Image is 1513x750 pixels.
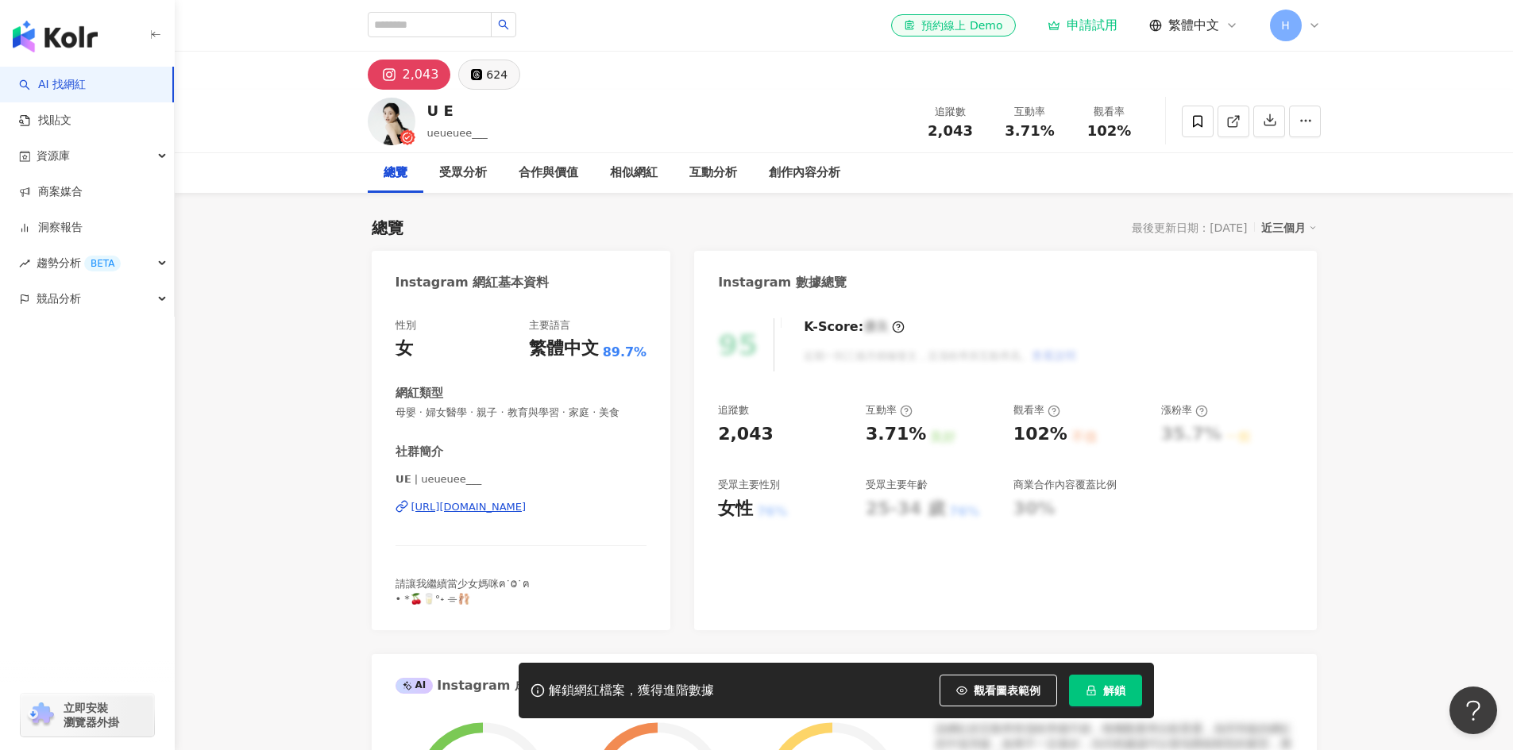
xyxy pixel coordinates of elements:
span: rise [19,258,30,269]
div: 商業合作內容覆蓋比例 [1013,478,1117,492]
span: 競品分析 [37,281,81,317]
div: K-Score : [804,318,905,336]
div: 創作內容分析 [769,163,840,183]
a: [URL][DOMAIN_NAME] [396,500,647,514]
span: 解鎖 [1103,684,1125,697]
div: 3.71% [866,422,926,447]
span: H [1281,17,1290,34]
div: 相似網紅 [610,163,658,183]
div: 解鎖網紅檔案，獲得進階數據 [549,683,714,699]
button: 2,043 [368,60,451,90]
span: 繁體中文 [1168,17,1219,34]
div: 主要語言 [529,318,570,333]
div: 女性 [718,497,753,521]
div: U E [427,101,488,121]
div: 受眾主要性別 [718,478,780,492]
div: BETA [84,256,121,271]
div: 最後更新日期：[DATE] [1132,221,1247,234]
a: searchAI 找網紅 [19,77,86,93]
div: 互動分析 [689,163,737,183]
a: 洞察報告 [19,220,83,236]
div: [URL][DOMAIN_NAME] [411,500,527,514]
a: 申請試用 [1048,17,1117,33]
div: 漲粉率 [1161,403,1208,417]
button: 624 [458,60,520,90]
div: 追蹤數 [718,403,749,417]
div: 性別 [396,318,416,333]
img: chrome extension [25,702,56,728]
div: 繁體中文 [529,337,599,361]
div: 近三個月 [1261,217,1317,238]
span: 趨勢分析 [37,245,121,281]
a: 預約線上 Demo [891,14,1015,37]
div: 網紅類型 [396,385,443,402]
div: 受眾分析 [439,163,487,183]
div: 觀看率 [1013,403,1060,417]
div: 總覽 [384,163,407,183]
span: lock [1086,685,1097,696]
div: 2,043 [403,63,439,86]
div: 互動率 [1000,104,1060,120]
div: 總覽 [372,217,403,239]
div: 社群簡介 [396,444,443,460]
div: 合作與價值 [519,163,578,183]
span: 母嬰 · 婦女醫學 · 親子 · 教育與學習 · 家庭 · 美食 [396,406,647,420]
div: 預約線上 Demo [904,17,1002,33]
span: 2,043 [928,122,973,139]
span: 請讓我繼續當少女媽咪ฅ˙Ⱉ˙ฅ • *🍒🥛°˖ ⌯🩰 [396,578,530,604]
div: Instagram 網紅基本資料 [396,274,550,291]
div: 追蹤數 [921,104,981,120]
a: 商案媒合 [19,184,83,200]
div: 女 [396,337,413,361]
img: KOL Avatar [368,98,415,145]
img: logo [13,21,98,52]
span: 立即安裝 瀏覽器外掛 [64,701,119,729]
span: 觀看圖表範例 [974,684,1040,697]
div: 觀看率 [1079,104,1140,120]
span: 89.7% [603,344,647,361]
div: 2,043 [718,422,774,447]
span: 3.71% [1005,123,1054,139]
a: 找貼文 [19,113,71,129]
div: 互動率 [866,403,913,417]
div: 受眾主要年齡 [866,478,928,492]
span: 𝗨𝗘 | ueueuee___ [396,472,647,487]
a: chrome extension立即安裝 瀏覽器外掛 [21,694,154,737]
span: 資源庫 [37,138,70,174]
span: ueueuee___ [427,127,488,139]
button: 解鎖 [1069,675,1142,706]
div: Instagram 數據總覽 [718,274,847,291]
span: search [498,19,509,30]
div: 102% [1013,422,1067,447]
span: 102% [1087,123,1132,139]
div: 624 [486,63,508,86]
button: 觀看圖表範例 [940,675,1057,706]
